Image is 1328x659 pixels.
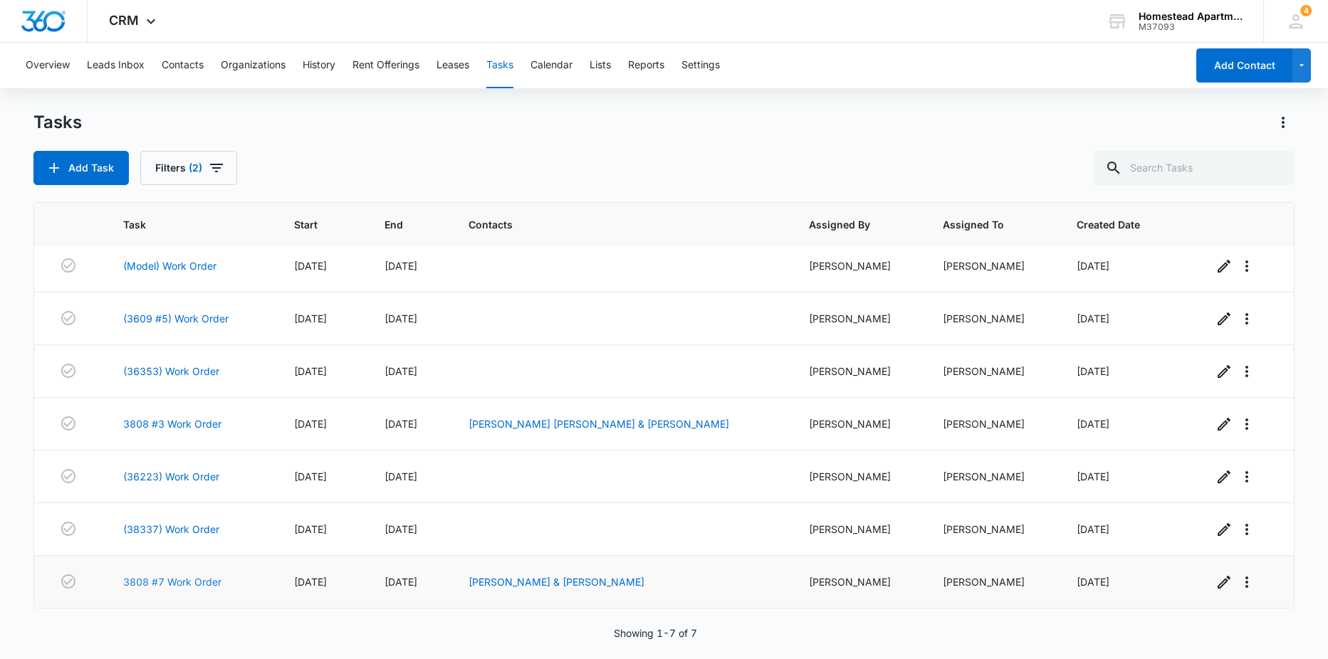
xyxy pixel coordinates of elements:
div: [PERSON_NAME] [809,416,909,431]
span: 4 [1300,5,1312,16]
div: [PERSON_NAME] [809,469,909,484]
button: Actions [1272,111,1295,134]
div: [PERSON_NAME] [809,364,909,379]
div: [PERSON_NAME] [943,311,1042,326]
span: Assigned By [809,217,888,232]
button: History [303,43,335,88]
span: [DATE] [294,365,327,377]
input: Search Tasks [1094,151,1295,185]
span: [DATE] [385,312,417,325]
span: [DATE] [385,260,417,272]
div: [PERSON_NAME] [809,522,909,537]
span: [DATE] [1077,312,1109,325]
button: Add Contact [1196,48,1292,83]
button: Lists [590,43,611,88]
span: [DATE] [1077,365,1109,377]
span: (2) [189,163,202,173]
span: [DATE] [385,470,417,483]
span: [DATE] [294,470,327,483]
div: notifications count [1300,5,1312,16]
button: Settings [681,43,720,88]
span: Assigned To [943,217,1022,232]
button: Calendar [530,43,572,88]
span: [DATE] [294,312,327,325]
div: [PERSON_NAME] [943,416,1042,431]
span: [DATE] [294,418,327,430]
div: [PERSON_NAME] [943,574,1042,589]
span: [DATE] [385,576,417,588]
span: Start [294,217,330,232]
button: Leads Inbox [87,43,145,88]
div: [PERSON_NAME] [943,258,1042,273]
a: [PERSON_NAME] & [PERSON_NAME] [469,576,644,588]
button: Add Task [33,151,129,185]
a: (36353) Work Order [123,364,219,379]
span: [DATE] [294,523,327,535]
div: [PERSON_NAME] [809,574,909,589]
div: [PERSON_NAME] [943,364,1042,379]
span: [DATE] [1077,418,1109,430]
a: [PERSON_NAME] [PERSON_NAME] & [PERSON_NAME] [469,418,729,430]
button: Leases [436,43,469,88]
button: Overview [26,43,70,88]
div: [PERSON_NAME] [809,311,909,326]
span: [DATE] [294,576,327,588]
a: 3808 #3 Work Order [123,416,221,431]
h1: Tasks [33,112,82,133]
a: (Model) Work Order [123,258,216,273]
span: [DATE] [1077,260,1109,272]
div: [PERSON_NAME] [809,258,909,273]
button: Organizations [221,43,286,88]
span: [DATE] [385,523,417,535]
span: [DATE] [1077,523,1109,535]
a: (38337) Work Order [123,522,219,537]
div: [PERSON_NAME] [943,469,1042,484]
div: account name [1139,11,1243,22]
button: Rent Offerings [352,43,419,88]
span: [DATE] [294,260,327,272]
a: 3808 #7 Work Order [123,574,221,589]
span: [DATE] [1077,470,1109,483]
a: (36223) Work Order [123,469,219,484]
span: Created Date [1077,217,1158,232]
span: CRM [109,13,139,28]
div: [PERSON_NAME] [943,522,1042,537]
button: Filters(2) [140,151,237,185]
button: Contacts [162,43,204,88]
a: (3609 #5) Work Order [123,311,229,326]
span: [DATE] [385,365,417,377]
button: Tasks [486,43,513,88]
span: Task [123,217,239,232]
span: [DATE] [385,418,417,430]
span: [DATE] [1077,576,1109,588]
span: End [385,217,414,232]
span: Contacts [469,217,753,232]
div: account id [1139,22,1243,32]
button: Reports [628,43,664,88]
p: Showing 1-7 of 7 [614,626,697,640]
